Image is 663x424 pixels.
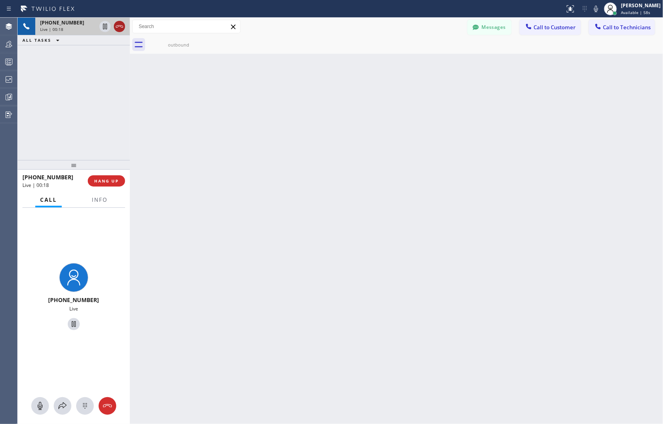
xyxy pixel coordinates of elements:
button: Call to Customer [519,20,581,35]
div: outbound [148,42,209,48]
span: Call [40,196,57,203]
span: Call to Customer [534,24,576,31]
button: Mute [31,397,49,415]
button: ALL TASKS [18,35,67,45]
button: Mute [590,3,602,14]
button: Messages [467,20,511,35]
span: Live [69,305,78,312]
span: HANG UP [94,178,119,184]
button: Hang up [114,21,125,32]
span: Live | 00:18 [40,26,63,32]
span: [PHONE_NUMBER] [40,19,84,26]
button: Hold Customer [99,21,111,32]
span: Info [92,196,107,203]
button: HANG UP [88,175,125,187]
button: Call to Technicians [589,20,655,35]
button: Call [35,192,62,208]
button: Hold Customer [68,318,80,330]
button: Open dialpad [76,397,94,415]
div: [PERSON_NAME] [621,2,661,9]
span: [PHONE_NUMBER] [49,296,99,304]
span: [PHONE_NUMBER] [22,173,73,181]
button: Open directory [54,397,71,415]
span: Live | 00:18 [22,182,49,189]
span: Call to Technicians [603,24,651,31]
input: Search [133,20,240,33]
button: Info [87,192,112,208]
span: Available | 58s [621,10,650,15]
span: ALL TASKS [22,37,51,43]
button: Hang up [99,397,116,415]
